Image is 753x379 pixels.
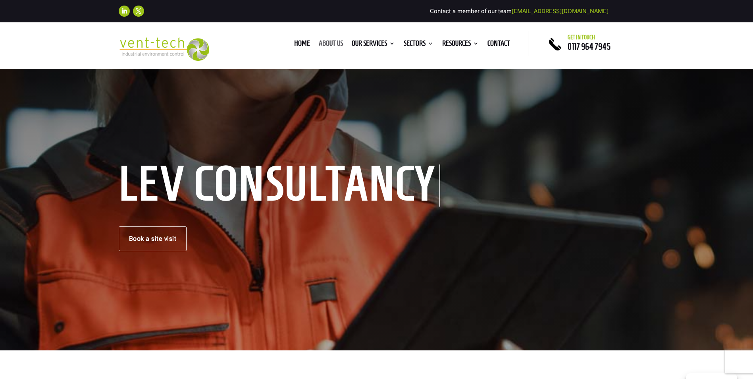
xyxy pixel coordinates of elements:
a: Our Services [352,41,395,49]
a: Resources [442,41,479,49]
a: About us [319,41,343,49]
a: Follow on X [133,6,144,17]
a: [EMAIL_ADDRESS][DOMAIN_NAME] [512,8,609,15]
a: Book a site visit [119,226,187,251]
a: Contact [487,41,510,49]
h1: LEV Consultancy [119,164,440,207]
a: Follow on LinkedIn [119,6,130,17]
a: Sectors [404,41,433,49]
span: Get in touch [568,34,595,41]
a: 0117 964 7945 [568,42,610,51]
span: Contact a member of our team [430,8,609,15]
a: Home [294,41,310,49]
img: 2023-09-27T08_35_16.549ZVENT-TECH---Clear-background [119,37,210,61]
